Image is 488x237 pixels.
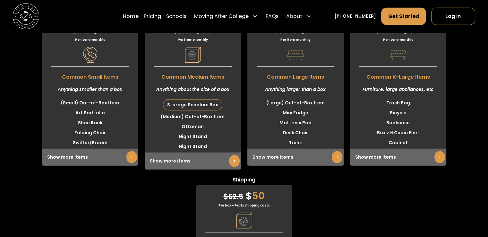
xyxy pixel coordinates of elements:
div: 50 [196,185,292,203]
a: + [229,155,240,167]
li: Bookcase [350,118,446,128]
a: FAQs [265,7,278,25]
span: $ [224,192,228,202]
div: Storage Scholars Box [163,100,222,110]
li: Mattress Pad [247,118,344,128]
img: Pricing Category Icon [390,47,406,63]
div: Anything smaller than a box [42,81,138,98]
a: Pricing [144,7,161,25]
div: Moving After College [194,12,249,20]
span: $ [245,189,252,203]
li: Box > 6 Cubic Feet [350,128,446,138]
li: Cabinet [350,138,446,148]
a: [PHONE_NUMBER] [334,13,376,20]
span: 27.5 [173,26,193,36]
li: (Small) Out-of-Box Item [42,98,138,108]
img: Pricing Category Icon [287,47,304,63]
div: Per item monthly [145,37,241,42]
img: Pricing Category Icon [236,213,252,229]
li: Mini Fridge [247,108,344,118]
li: (Medium) Out-of-Box Item [145,112,241,122]
li: Trunk [247,138,344,148]
div: Show more items [350,149,446,166]
a: Schools [166,7,186,25]
span: 62.5 [224,192,243,202]
li: Night Stand [145,132,241,142]
span: $ [195,23,201,37]
li: Art Portfolio [42,108,138,118]
span: $ [376,26,380,36]
div: Per item monthly [42,37,138,42]
span: $ [274,26,278,36]
li: Ottoman [145,122,241,132]
div: Anything larger than a box [247,81,344,98]
a: + [434,151,445,163]
li: Folding Chair [42,128,138,138]
div: About [284,7,314,25]
li: Night Stand [145,142,241,152]
div: Show more items [145,153,241,170]
a: Get Started [381,7,426,25]
li: Desk Chair [247,128,344,138]
span: $ [300,23,306,37]
div: Moving After College [192,7,260,25]
div: Show more items [42,149,138,166]
span: Common Large Items [247,70,344,81]
a: + [126,151,137,163]
span: Shipping [196,176,292,185]
div: Show more items [247,149,344,166]
div: Per item monthly [247,37,344,42]
span: 43.75 [376,26,400,36]
div: Per box + FedEx shipping costs [196,203,292,208]
a: home [13,3,39,29]
div: Per item monthly [350,37,446,42]
li: Bicycle [350,108,446,118]
img: Pricing Category Icon [82,47,98,63]
span: $ [72,26,77,36]
div: Anything about the size of a box [145,81,241,98]
span: Common Medium Items [145,70,241,81]
div: Furniture, large appliances, etc [350,81,446,98]
span: $ [92,23,98,37]
a: + [332,151,342,163]
span: Common X-Large Items [350,70,446,81]
span: $ [173,26,178,36]
span: $ [402,23,408,37]
a: Log In [431,7,475,25]
a: Home [123,7,139,25]
li: (Large) Out-of-Box Item [247,98,344,108]
span: 17.5 [72,26,90,36]
img: Storage Scholars main logo [13,3,39,29]
li: Swiffer/Broom [42,138,138,148]
img: Pricing Category Icon [185,47,201,63]
span: Common Small Items [42,70,138,81]
div: About [286,12,302,20]
li: Trash Bag [350,98,446,108]
li: Shoe Rack [42,118,138,128]
span: 33.75 [274,26,297,36]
